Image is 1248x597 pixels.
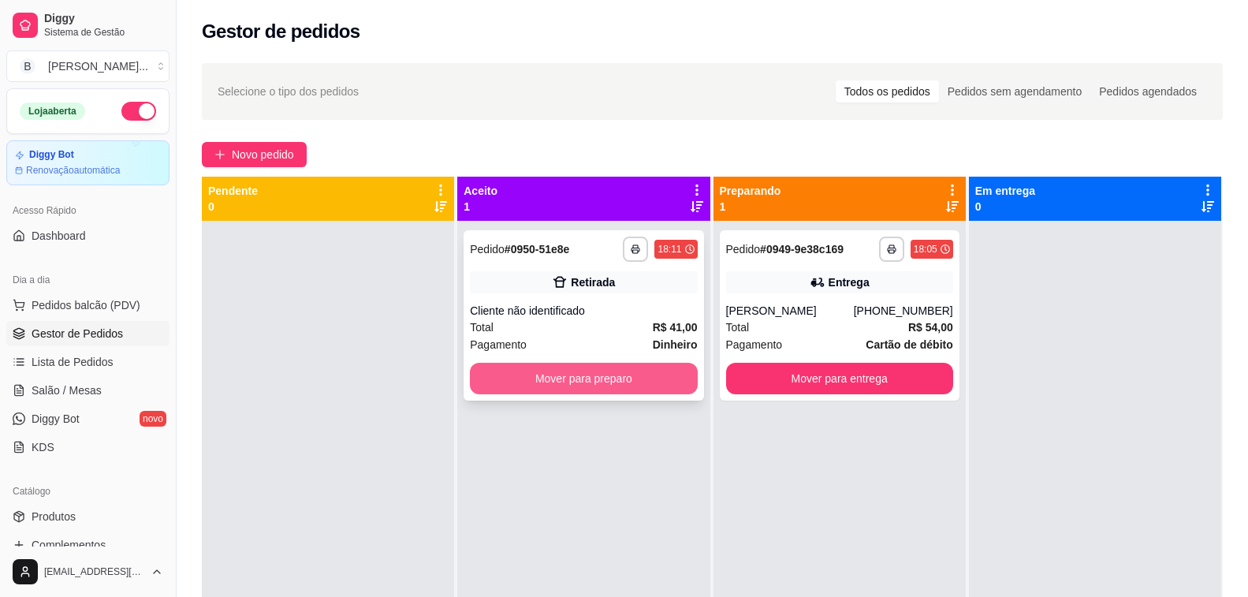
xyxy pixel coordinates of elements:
span: B [20,58,35,74]
div: Loja aberta [20,103,85,120]
div: Catálogo [6,479,170,504]
button: Select a team [6,50,170,82]
strong: # 0950-51e8e [505,243,570,256]
strong: Cartão de débito [866,338,952,351]
div: [PHONE_NUMBER] [854,303,953,319]
span: KDS [32,439,54,455]
p: Preparando [720,183,781,199]
div: Cliente não identificado [470,303,697,319]
h2: Gestor de pedidos [202,19,360,44]
span: Dashboard [32,228,86,244]
span: Lista de Pedidos [32,354,114,370]
span: [EMAIL_ADDRESS][DOMAIN_NAME] [44,565,144,578]
p: 1 [464,199,497,215]
div: Todos os pedidos [836,80,939,103]
a: Gestor de Pedidos [6,321,170,346]
button: Alterar Status [121,102,156,121]
button: Pedidos balcão (PDV) [6,293,170,318]
span: Pedido [470,243,505,256]
a: Dashboard [6,223,170,248]
div: Acesso Rápido [6,198,170,223]
span: Selecione o tipo dos pedidos [218,83,359,100]
p: Aceito [464,183,497,199]
span: Total [470,319,494,336]
strong: # 0949-9e38c169 [760,243,844,256]
article: Renovação automática [26,164,120,177]
div: Pedidos sem agendamento [939,80,1090,103]
span: plus [214,149,225,160]
a: KDS [6,435,170,460]
span: Salão / Mesas [32,382,102,398]
div: 18:11 [658,243,681,256]
a: Salão / Mesas [6,378,170,403]
div: Retirada [571,274,615,290]
article: Diggy Bot [29,149,74,161]
button: [EMAIL_ADDRESS][DOMAIN_NAME] [6,553,170,591]
div: Dia a dia [6,267,170,293]
span: Pagamento [470,336,527,353]
a: Diggy Botnovo [6,406,170,431]
a: DiggySistema de Gestão [6,6,170,44]
a: Lista de Pedidos [6,349,170,375]
button: Mover para preparo [470,363,697,394]
span: Total [726,319,750,336]
button: Mover para entrega [726,363,953,394]
span: Pagamento [726,336,783,353]
div: [PERSON_NAME] [726,303,854,319]
div: 18:05 [914,243,937,256]
strong: Dinheiro [653,338,698,351]
span: Novo pedido [232,146,294,163]
button: Novo pedido [202,142,307,167]
p: 1 [720,199,781,215]
a: Complementos [6,532,170,558]
div: Entrega [829,274,870,290]
p: 0 [208,199,258,215]
p: 0 [975,199,1035,215]
strong: R$ 41,00 [653,321,698,334]
span: Sistema de Gestão [44,26,163,39]
div: Pedidos agendados [1090,80,1205,103]
p: Pendente [208,183,258,199]
span: Pedido [726,243,761,256]
a: Diggy BotRenovaçãoautomática [6,140,170,185]
span: Produtos [32,509,76,524]
p: Em entrega [975,183,1035,199]
strong: R$ 54,00 [908,321,953,334]
div: [PERSON_NAME] ... [48,58,148,74]
span: Gestor de Pedidos [32,326,123,341]
span: Pedidos balcão (PDV) [32,297,140,313]
span: Complementos [32,537,106,553]
span: Diggy [44,12,163,26]
a: Produtos [6,504,170,529]
span: Diggy Bot [32,411,80,427]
